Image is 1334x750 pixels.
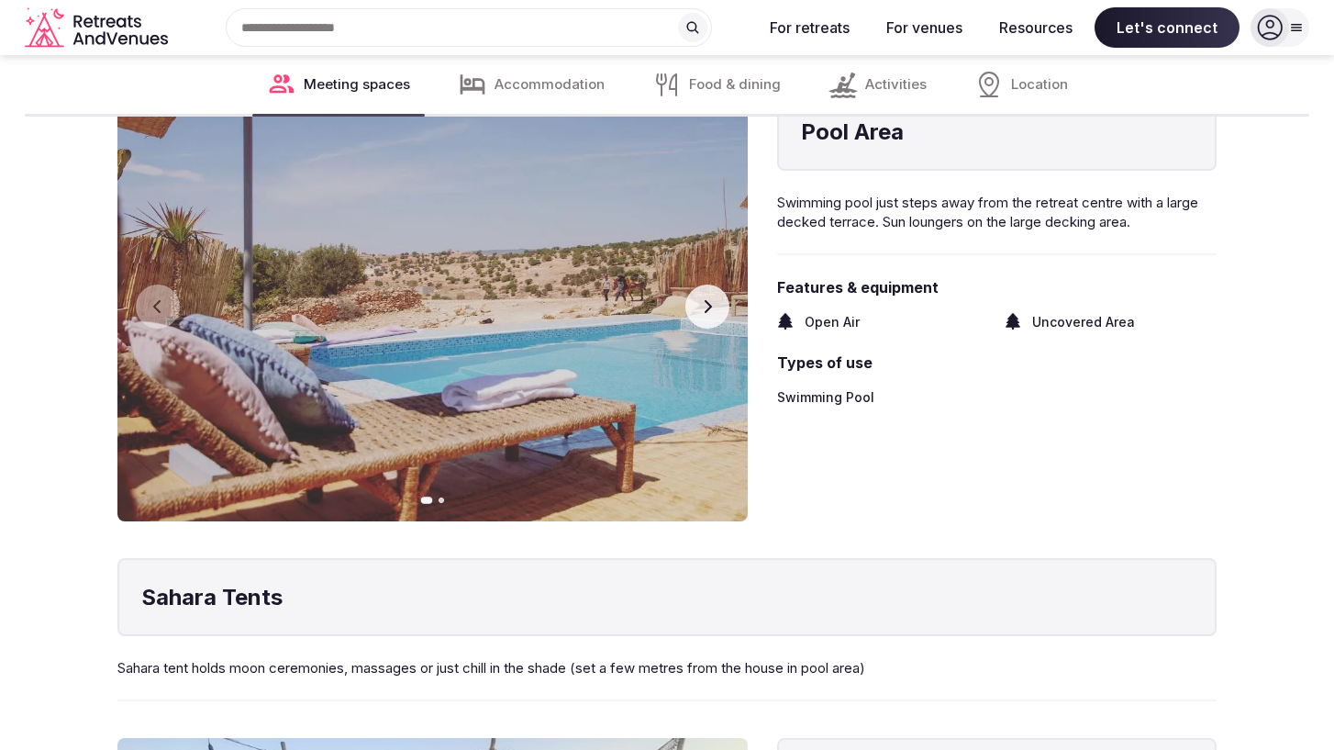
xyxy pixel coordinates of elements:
span: Accommodation [495,75,605,95]
button: Go to slide 2 [439,498,444,503]
span: Activities [865,75,927,95]
h4: Pool Area [801,117,1193,148]
span: Sahara tent holds moon ceremonies, massages or just chill in the shade (set a few metres from the... [117,659,865,677]
span: Swimming Pool [777,388,874,407]
img: Gallery image 1 [117,93,748,521]
button: Resources [984,7,1087,48]
h4: Sahara Tents [141,582,1193,613]
span: Uncovered Area [1032,313,1135,331]
span: Swimming pool just steps away from the retreat centre with a large decked terrace. Sun loungers o... [777,194,1198,230]
svg: Retreats and Venues company logo [25,7,172,49]
span: Features & equipment [777,277,1217,297]
a: Visit the homepage [25,7,172,49]
button: Go to slide 1 [420,497,432,504]
span: Meeting spaces [304,75,410,95]
button: For retreats [755,7,864,48]
span: Open Air [805,313,860,331]
span: Types of use [777,353,1217,373]
span: Let's connect [1095,7,1240,48]
button: For venues [872,7,977,48]
span: Food & dining [689,75,781,95]
span: Location [1011,75,1068,95]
